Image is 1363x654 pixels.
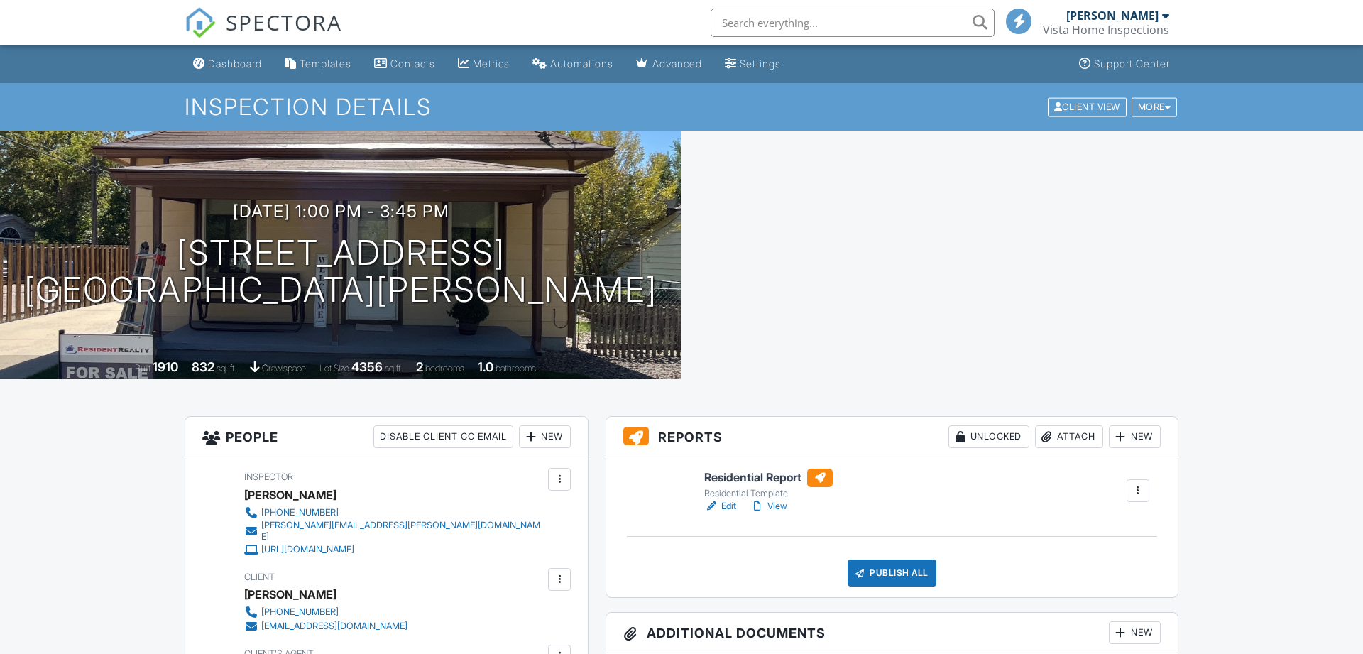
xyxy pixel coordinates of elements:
[233,202,449,221] h3: [DATE] 1:00 pm - 3:45 pm
[351,359,383,374] div: 4356
[719,51,787,77] a: Settings
[244,472,293,482] span: Inspector
[244,484,336,506] div: [PERSON_NAME]
[1043,23,1169,37] div: Vista Home Inspections
[478,359,493,374] div: 1.0
[416,359,423,374] div: 2
[244,520,544,543] a: [PERSON_NAME][EMAIL_ADDRESS][PERSON_NAME][DOMAIN_NAME]
[1048,97,1127,116] div: Client View
[261,544,354,555] div: [URL][DOMAIN_NAME]
[1073,51,1176,77] a: Support Center
[244,584,336,605] div: [PERSON_NAME]
[262,363,306,374] span: crawlspace
[368,51,441,77] a: Contacts
[1094,58,1170,70] div: Support Center
[217,363,236,374] span: sq. ft.
[279,51,357,77] a: Templates
[192,359,214,374] div: 832
[261,606,339,618] div: [PHONE_NUMBER]
[527,51,619,77] a: Automations (Basic)
[153,359,178,374] div: 1910
[652,58,702,70] div: Advanced
[606,613,1178,653] h3: Additional Documents
[630,51,708,77] a: Advanced
[261,621,407,632] div: [EMAIL_ADDRESS][DOMAIN_NAME]
[606,417,1178,457] h3: Reports
[226,7,342,37] span: SPECTORA
[373,425,513,448] div: Disable Client CC Email
[452,51,515,77] a: Metrics
[704,469,833,500] a: Residential Report Residential Template
[187,51,268,77] a: Dashboard
[1132,97,1178,116] div: More
[319,363,349,374] span: Lot Size
[473,58,510,70] div: Metrics
[704,469,833,487] h6: Residential Report
[740,58,781,70] div: Settings
[750,499,787,513] a: View
[390,58,435,70] div: Contacts
[244,506,544,520] a: [PHONE_NUMBER]
[385,363,403,374] span: sq.ft.
[496,363,536,374] span: bathrooms
[185,417,588,457] h3: People
[425,363,464,374] span: bedrooms
[261,520,544,543] div: [PERSON_NAME][EMAIL_ADDRESS][PERSON_NAME][DOMAIN_NAME]
[519,425,571,448] div: New
[185,94,1178,119] h1: Inspection Details
[550,58,613,70] div: Automations
[244,605,407,619] a: [PHONE_NUMBER]
[704,488,833,499] div: Residential Template
[948,425,1029,448] div: Unlocked
[1109,425,1161,448] div: New
[185,7,216,38] img: The Best Home Inspection Software - Spectora
[135,363,150,374] span: Built
[1046,101,1130,111] a: Client View
[24,234,657,310] h1: [STREET_ADDRESS] [GEOGRAPHIC_DATA][PERSON_NAME]
[244,619,407,633] a: [EMAIL_ADDRESS][DOMAIN_NAME]
[244,543,544,557] a: [URL][DOMAIN_NAME]
[711,9,995,37] input: Search everything...
[261,507,339,518] div: [PHONE_NUMBER]
[848,560,936,587] div: Publish All
[1035,425,1103,448] div: Attach
[1066,9,1159,23] div: [PERSON_NAME]
[1109,621,1161,644] div: New
[300,58,351,70] div: Templates
[185,19,342,49] a: SPECTORA
[244,572,275,582] span: Client
[208,58,262,70] div: Dashboard
[704,499,736,513] a: Edit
